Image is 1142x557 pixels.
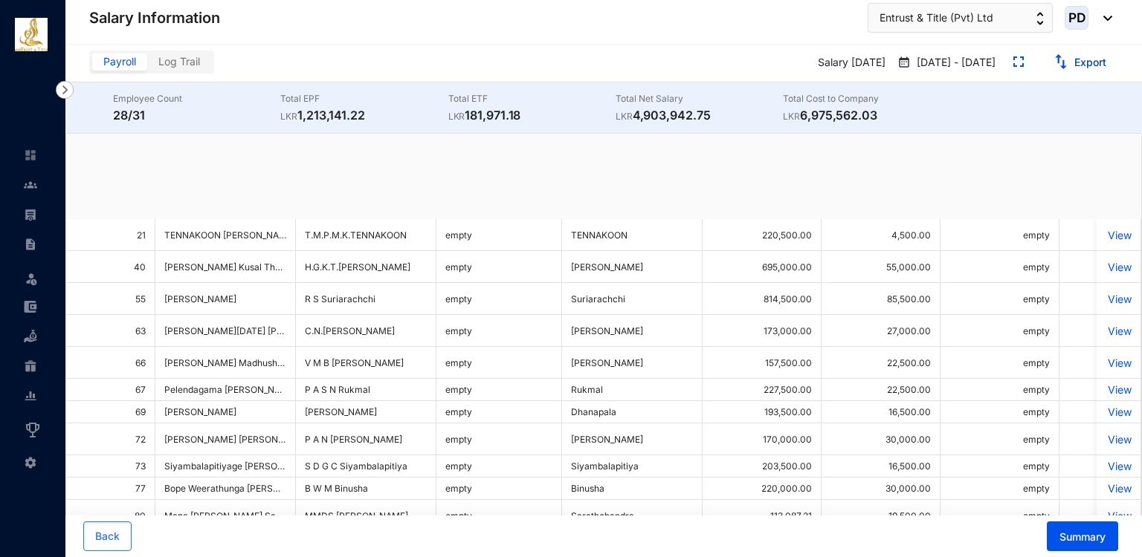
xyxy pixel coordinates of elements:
span: Log Trail [158,55,200,68]
span: [PERSON_NAME] Madhusha Bamunuwita [PERSON_NAME] [164,357,412,368]
td: 227,500.00 [703,379,822,401]
p: 6,975,562.03 [783,106,950,124]
td: 72 [66,423,155,455]
span: Back [95,529,120,544]
td: 814,500.00 [703,283,822,315]
img: logo [15,18,48,51]
td: empty [436,251,562,283]
img: nav-icon-right.af6afadce00d159da59955279c43614e.svg [56,81,74,99]
span: Siyambalapitiyage [PERSON_NAME] [PERSON_NAME] [164,460,391,472]
a: View [1106,509,1132,522]
td: P A N [PERSON_NAME] [296,423,436,455]
td: P A S N Rukmal [296,379,436,401]
span: Entrust & Title (Pvt) Ltd [880,10,993,26]
td: 30,000.00 [822,423,941,455]
p: Total Cost to Company [783,91,950,106]
td: empty [941,347,1059,379]
td: V M B [PERSON_NAME] [296,347,436,379]
td: T.M.P.M.K.TENNAKOON [296,219,436,251]
p: LKR [448,109,465,124]
td: 55,000.00 [822,251,941,283]
span: [PERSON_NAME] Kusal Thamaransa [PERSON_NAME] [164,261,392,273]
td: 4,500.00 [822,219,941,251]
a: Export [1074,56,1106,68]
td: empty [436,283,562,315]
td: 16,500.00 [822,455,941,478]
td: 22,500.00 [822,379,941,401]
td: 77 [66,478,155,500]
td: C.N.[PERSON_NAME] [296,315,436,347]
td: H.G.K.T.[PERSON_NAME] [296,251,436,283]
td: empty [941,315,1059,347]
td: 69 [66,401,155,423]
td: 203,500.00 [703,455,822,478]
td: Suriarachchi [562,283,703,315]
td: 55 [66,283,155,315]
td: [PERSON_NAME] [562,315,703,347]
td: 220,500.00 [703,219,822,251]
li: Home [12,140,48,170]
td: empty [436,423,562,455]
td: 193,500.00 [703,401,822,423]
td: 21 [66,219,155,251]
span: Payroll [103,55,136,68]
a: View [1106,325,1132,337]
span: Bope Weerathunga [PERSON_NAME] [164,483,319,494]
p: 4,903,942.75 [616,106,783,124]
td: 170,000.00 [703,423,822,455]
p: View [1106,293,1132,305]
p: 1,213,141.22 [280,106,448,124]
td: 67 [66,379,155,401]
li: Reports [12,381,48,411]
td: MMDS [PERSON_NAME] [296,500,436,532]
span: [PERSON_NAME] [PERSON_NAME] [164,434,311,445]
p: Total ETF [448,91,616,106]
span: TENNAKOON [PERSON_NAME] [PERSON_NAME] TENNAKOON [164,229,428,241]
td: 173,000.00 [703,315,822,347]
td: Rukmal [562,379,703,401]
td: empty [436,478,562,500]
td: empty [436,500,562,532]
p: LKR [783,109,800,124]
li: Payroll [12,200,48,229]
img: home-unselected.a29eae3204392db15eaf.svg [24,149,37,162]
td: 16,500.00 [822,401,941,423]
img: loan-unselected.d74d20a04637f2d15ab5.svg [24,330,37,343]
img: report-unselected.e6a6b4230fc7da01f883.svg [24,389,37,403]
a: View [1106,356,1132,369]
td: TENNAKOON [562,219,703,251]
p: LKR [616,109,633,124]
a: View [1106,433,1132,446]
span: Pelendagama [PERSON_NAME] Nirmana Rukmal [164,384,370,395]
a: View [1106,405,1132,418]
td: empty [941,379,1059,401]
td: empty [941,219,1059,251]
li: Expenses [12,292,48,322]
img: leave-unselected.2934df6273408c3f84d9.svg [24,271,39,286]
p: 28/31 [113,106,280,124]
img: expand.44ba77930b780aef2317a7ddddf64422.svg [1013,56,1024,67]
td: 113,087.21 [703,500,822,532]
p: Salary [DATE] [806,51,891,76]
td: [PERSON_NAME] [562,347,703,379]
td: empty [941,478,1059,500]
td: 66 [66,347,155,379]
a: View [1106,229,1132,241]
a: Summary [1035,530,1118,543]
td: 157,500.00 [703,347,822,379]
td: empty [941,283,1059,315]
td: 22,500.00 [822,347,941,379]
li: Contracts [12,229,48,259]
p: Employee Count [113,91,280,106]
p: View [1106,482,1132,495]
td: empty [436,219,562,251]
img: contract-unselected.99e2b2107c0a7dd48938.svg [24,238,37,251]
td: 85,500.00 [822,283,941,315]
td: empty [941,401,1059,423]
p: View [1106,460,1132,472]
td: Siyambalapitiya [562,455,703,478]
